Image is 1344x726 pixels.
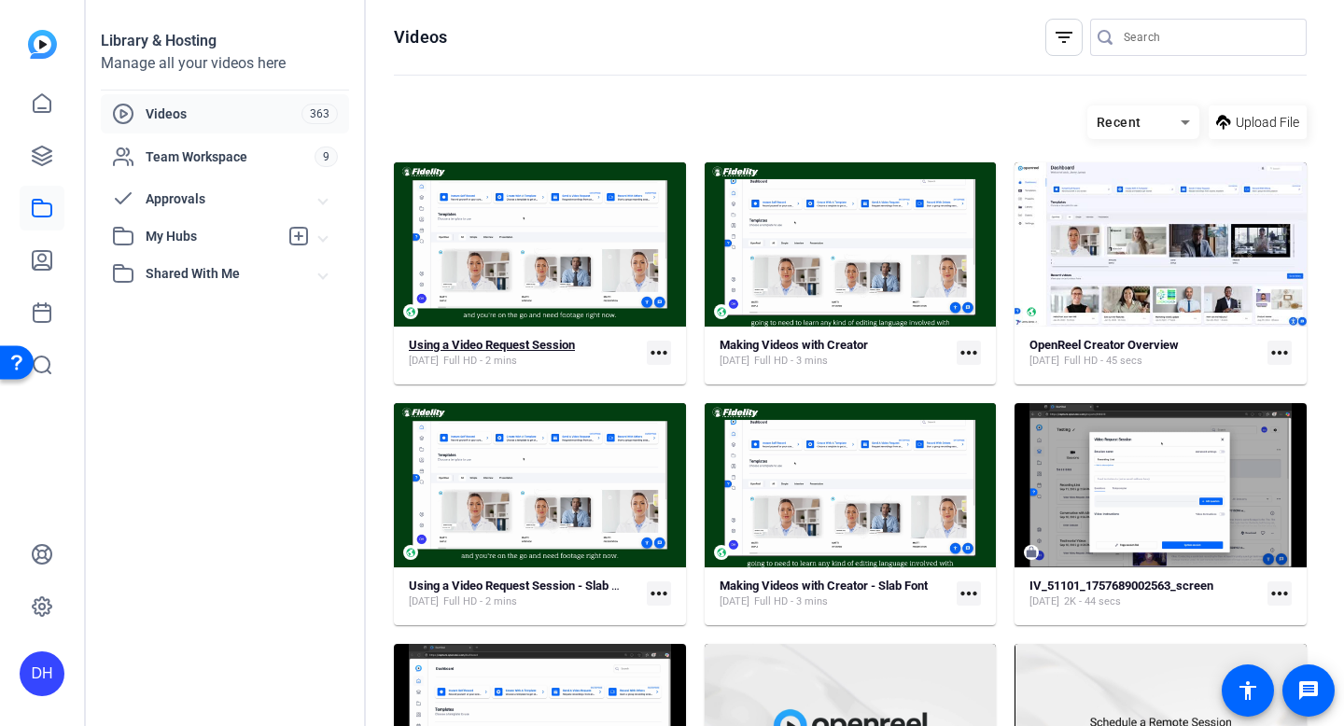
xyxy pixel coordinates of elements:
[1029,579,1260,609] a: IV_51101_1757689002563_screen[DATE]2K - 44 secs
[315,147,338,167] span: 9
[301,104,338,124] span: 363
[1267,341,1292,365] mat-icon: more_horiz
[409,338,575,352] strong: Using a Video Request Session
[20,651,64,696] div: DH
[647,341,671,365] mat-icon: more_horiz
[443,594,517,609] span: Full HD - 2 mins
[754,594,828,609] span: Full HD - 3 mins
[957,341,981,365] mat-icon: more_horiz
[101,30,349,52] div: Library & Hosting
[101,180,349,217] mat-expansion-panel-header: Approvals
[146,105,301,123] span: Videos
[409,594,439,609] span: [DATE]
[1053,26,1075,49] mat-icon: filter_list
[1236,113,1299,133] span: Upload File
[720,354,749,369] span: [DATE]
[720,338,868,352] strong: Making Videos with Creator
[1237,679,1259,702] mat-icon: accessibility
[720,579,950,609] a: Making Videos with Creator - Slab Font[DATE]Full HD - 3 mins
[101,255,349,292] mat-expansion-panel-header: Shared With Me
[1029,579,1213,593] strong: IV_51101_1757689002563_screen
[720,338,950,369] a: Making Videos with Creator[DATE]Full HD - 3 mins
[1064,354,1142,369] span: Full HD - 45 secs
[1029,354,1059,369] span: [DATE]
[1209,105,1307,139] button: Upload File
[409,354,439,369] span: [DATE]
[146,227,278,246] span: My Hubs
[1297,679,1320,702] mat-icon: message
[647,581,671,606] mat-icon: more_horiz
[1029,338,1179,352] strong: OpenReel Creator Overview
[409,579,639,609] a: Using a Video Request Session - Slab Font[DATE]Full HD - 2 mins
[1029,338,1260,369] a: OpenReel Creator Overview[DATE]Full HD - 45 secs
[1029,594,1059,609] span: [DATE]
[1124,26,1292,49] input: Search
[146,264,319,284] span: Shared With Me
[146,147,315,166] span: Team Workspace
[409,579,635,593] strong: Using a Video Request Session - Slab Font
[957,581,981,606] mat-icon: more_horiz
[394,26,447,49] h1: Videos
[720,579,928,593] strong: Making Videos with Creator - Slab Font
[101,52,349,75] div: Manage all your videos here
[1097,115,1141,130] span: Recent
[1064,594,1121,609] span: 2K - 44 secs
[28,30,57,59] img: blue-gradient.svg
[101,217,349,255] mat-expansion-panel-header: My Hubs
[720,594,749,609] span: [DATE]
[409,338,639,369] a: Using a Video Request Session[DATE]Full HD - 2 mins
[443,354,517,369] span: Full HD - 2 mins
[146,189,319,209] span: Approvals
[1267,581,1292,606] mat-icon: more_horiz
[754,354,828,369] span: Full HD - 3 mins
